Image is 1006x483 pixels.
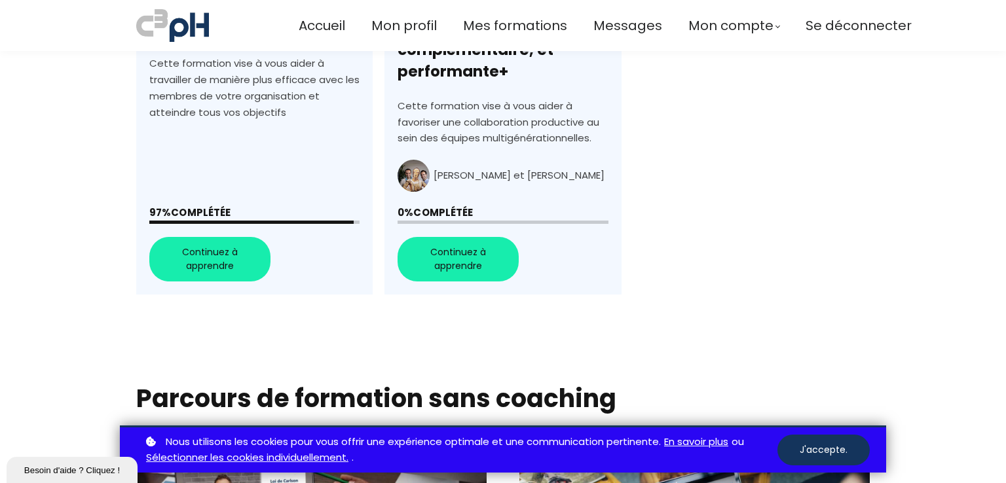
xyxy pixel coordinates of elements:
span: Mon compte [688,15,773,37]
a: Sélectionner les cookies individuellement. [146,450,348,466]
a: Mes formations [463,15,567,37]
a: Mon profil [371,15,437,37]
button: J'accepte. [777,435,870,465]
a: Messages [593,15,662,37]
a: En savoir plus [664,434,728,450]
iframe: chat widget [7,454,140,483]
a: Se déconnecter [806,15,912,37]
h1: Parcours de formation sans coaching [136,383,870,414]
img: a70bc7685e0efc0bd0b04b3506828469.jpeg [136,7,209,45]
p: ou . [143,434,777,467]
a: Accueil [299,15,345,37]
span: Nous utilisons les cookies pour vous offrir une expérience optimale et une communication pertinente. [166,434,661,450]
